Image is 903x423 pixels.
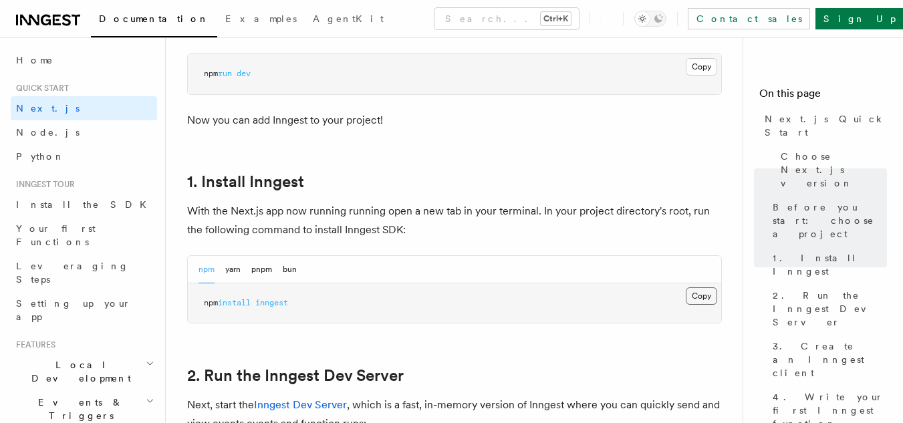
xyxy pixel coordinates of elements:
span: Node.js [16,127,80,138]
span: run [218,69,232,78]
a: Next.js Quick Start [759,107,887,144]
span: inngest [255,298,288,307]
a: Next.js [11,96,157,120]
span: Choose Next.js version [781,150,887,190]
span: npm [204,69,218,78]
a: Python [11,144,157,168]
span: Local Development [11,358,146,385]
a: Your first Functions [11,217,157,254]
button: Copy [686,287,717,305]
p: With the Next.js app now running running open a new tab in your terminal. In your project directo... [187,202,722,239]
span: Inngest tour [11,179,75,190]
button: Search...Ctrl+K [434,8,579,29]
span: Next.js Quick Start [765,112,887,139]
span: 2. Run the Inngest Dev Server [773,289,887,329]
button: pnpm [251,256,272,283]
span: Events & Triggers [11,396,146,422]
a: 3. Create an Inngest client [767,334,887,385]
span: Setting up your app [16,298,131,322]
button: npm [199,256,215,283]
a: Before you start: choose a project [767,195,887,246]
button: Toggle dark mode [634,11,666,27]
button: Local Development [11,353,157,390]
a: 1. Install Inngest [187,172,304,191]
a: Documentation [91,4,217,37]
a: Home [11,48,157,72]
span: Examples [225,13,297,24]
span: Your first Functions [16,223,96,247]
a: Contact sales [688,8,810,29]
span: Features [11,339,55,350]
a: Setting up your app [11,291,157,329]
a: 2. Run the Inngest Dev Server [767,283,887,334]
span: Before you start: choose a project [773,200,887,241]
a: Node.js [11,120,157,144]
span: AgentKit [313,13,384,24]
span: Documentation [99,13,209,24]
p: Now you can add Inngest to your project! [187,111,722,130]
a: 2. Run the Inngest Dev Server [187,366,404,385]
a: Leveraging Steps [11,254,157,291]
span: npm [204,298,218,307]
span: Quick start [11,83,69,94]
span: Leveraging Steps [16,261,129,285]
span: Install the SDK [16,199,154,210]
a: Install the SDK [11,192,157,217]
a: AgentKit [305,4,392,36]
span: install [218,298,251,307]
button: Copy [686,58,717,76]
kbd: Ctrl+K [541,12,571,25]
a: Inngest Dev Server [254,398,347,411]
span: dev [237,69,251,78]
span: Python [16,151,65,162]
button: yarn [225,256,241,283]
a: Examples [217,4,305,36]
button: bun [283,256,297,283]
span: Next.js [16,103,80,114]
a: Choose Next.js version [775,144,887,195]
h4: On this page [759,86,887,107]
a: 1. Install Inngest [767,246,887,283]
span: Home [16,53,53,67]
span: 3. Create an Inngest client [773,339,887,380]
span: 1. Install Inngest [773,251,887,278]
